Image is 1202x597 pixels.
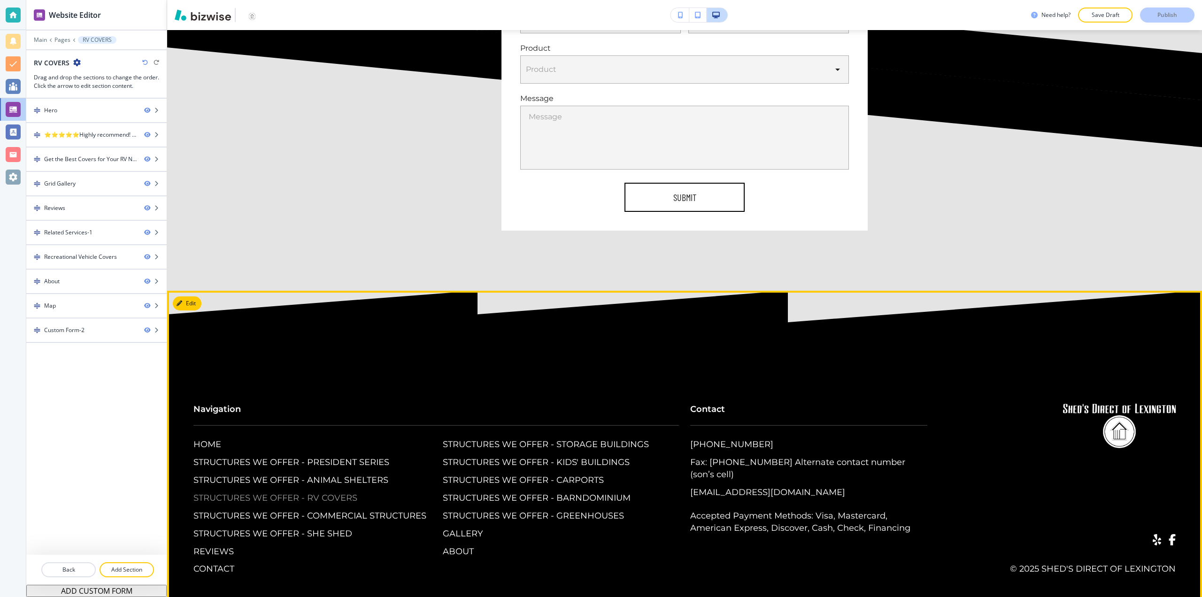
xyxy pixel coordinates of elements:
[443,546,474,558] p: ABOUT
[26,99,167,122] div: DragHero
[443,474,604,487] p: STRUCTURES WE OFFER - CARPORTS
[526,66,834,73] p: Product
[193,563,234,575] p: CONTACT
[193,492,357,504] p: STRUCTURES WE OFFER - RV COVERS
[44,253,117,261] div: Recreational Vehicle Covers
[690,457,927,481] p: Fax: [PHONE_NUMBER] Alternate contact number (son’s cell)
[34,302,40,309] img: Drag
[193,510,426,522] p: STRUCTURES WE OFFER - COMMERCIAL STRUCTURES
[100,566,153,574] p: Add Section
[193,439,221,451] p: HOME
[34,327,40,333] img: Drag
[44,106,57,115] div: Hero
[34,278,40,285] img: Drag
[193,404,241,414] strong: Navigation
[49,9,101,21] h2: Website Editor
[1078,8,1133,23] button: Save Draft
[1041,11,1071,19] h3: Need help?
[26,318,167,342] div: DragCustom Form-2
[443,492,631,504] p: STRUCTURES WE OFFER - BARNDOMINIUM
[34,73,159,90] h3: Drag and drop the sections to change the order. Click the arrow to edit section content.
[42,566,95,574] p: Back
[26,196,167,220] div: DragReviews
[26,270,167,293] div: DragAbout
[690,510,927,535] p: Accepted Payment Methods: Visa, Mastercard, American Express, Discover, Cash, Check, Financing
[690,404,725,414] strong: Contact
[193,546,234,558] p: REVIEWS
[34,132,40,138] img: Drag
[34,156,40,163] img: Drag
[26,245,167,269] div: DragRecreational Vehicle Covers
[34,107,40,114] img: Drag
[443,439,649,451] p: STRUCTURES WE OFFER - STORAGE BUILDINGS
[624,183,745,212] button: SUBMIT
[173,296,201,310] button: Edit
[44,277,60,286] div: About
[1063,403,1176,448] img: Shed's Direct Of Lexington
[34,254,40,260] img: Drag
[34,37,47,43] button: Main
[54,37,70,43] button: Pages
[34,229,40,236] img: Drag
[41,562,96,577] button: Back
[1090,11,1120,19] p: Save Draft
[44,228,92,237] div: Related Services-1
[44,326,85,334] div: Custom Form-2
[443,457,630,469] p: STRUCTURES WE OFFER - KIDS' BUILDINGS
[443,510,624,522] p: STRUCTURES WE OFFER - GREENHOUSES
[520,43,849,54] p: Product
[44,155,137,163] div: Get the Best Covers for Your RV Now
[520,93,849,104] p: Message
[44,204,65,212] div: Reviews
[193,457,389,469] p: STRUCTURES WE OFFER - PRESIDENT SERIES
[44,302,56,310] div: Map
[34,58,69,68] h2: RV COVERS
[78,36,116,44] button: RV COVERS
[26,585,167,597] button: ADD CUSTOM FORM
[83,37,112,43] p: RV COVERS
[34,180,40,187] img: Drag
[100,562,154,577] button: Add Section
[690,487,845,499] a: [EMAIL_ADDRESS][DOMAIN_NAME]
[26,147,167,171] div: DragGet the Best Covers for Your RV Now
[239,10,265,20] img: Your Logo
[44,179,76,188] div: Grid Gallery
[26,172,167,195] div: DragGrid Gallery
[193,528,352,540] p: STRUCTURES WE OFFER - SHE SHED
[193,474,388,487] p: STRUCTURES WE OFFER - ANIMAL SHELTERS
[443,528,483,540] p: GALLERY
[26,294,167,318] div: DragMap
[34,205,40,211] img: Drag
[690,439,773,451] a: [PHONE_NUMBER]
[939,563,1176,575] p: © 2025 Shed's Direct Of Lexington
[34,9,45,21] img: editor icon
[26,221,167,244] div: DragRelated Services-1
[175,9,231,21] img: Bizwise Logo
[44,131,137,139] div: ⭐⭐⭐⭐⭐Highly recommend! Danny took the time to come and talk with us about exactly what we were lo...
[26,123,167,147] div: Drag⭐⭐⭐⭐⭐Highly recommend! [PERSON_NAME] took the time to come and talk with us about exactly wha...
